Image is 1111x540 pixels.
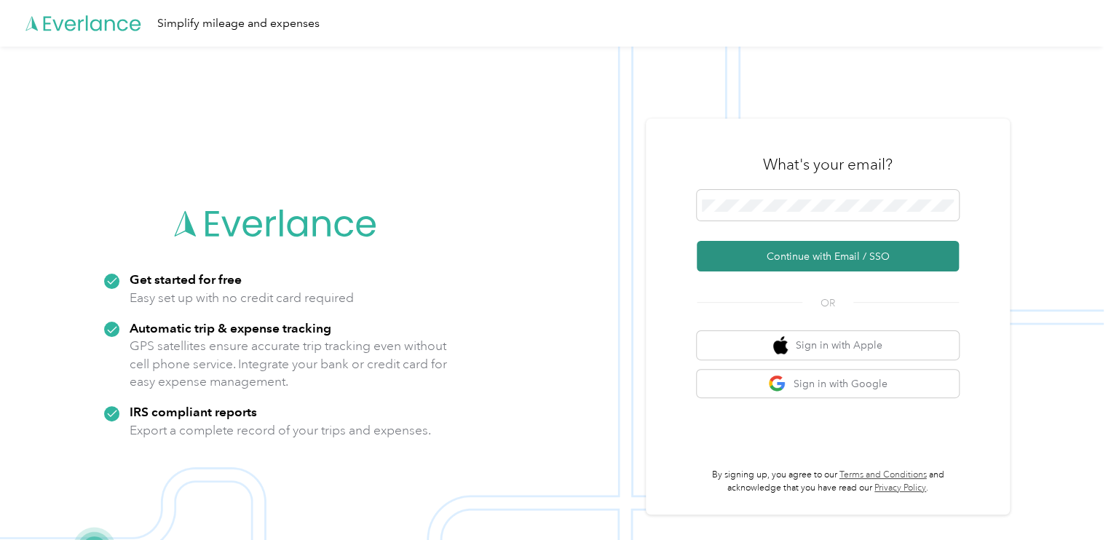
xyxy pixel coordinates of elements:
button: apple logoSign in with Apple [697,331,959,360]
p: By signing up, you agree to our and acknowledge that you have read our . [697,469,959,494]
p: GPS satellites ensure accurate trip tracking even without cell phone service. Integrate your bank... [130,337,448,391]
h3: What's your email? [763,154,893,175]
strong: Automatic trip & expense tracking [130,320,331,335]
strong: Get started for free [130,271,242,287]
img: google logo [768,375,786,393]
p: Easy set up with no credit card required [130,289,354,307]
a: Privacy Policy [874,483,926,493]
a: Terms and Conditions [839,469,927,480]
strong: IRS compliant reports [130,404,257,419]
button: google logoSign in with Google [697,370,959,398]
img: apple logo [773,336,788,354]
button: Continue with Email / SSO [697,241,959,271]
p: Export a complete record of your trips and expenses. [130,421,431,440]
span: OR [802,295,853,311]
div: Simplify mileage and expenses [157,15,320,33]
